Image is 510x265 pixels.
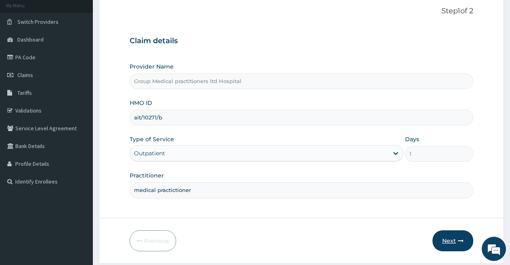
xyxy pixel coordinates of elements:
div: Outpatient [134,149,165,157]
input: Enter Name [130,182,473,198]
label: Type of Service [130,135,174,143]
span: Claims [17,71,33,79]
div: Chat with us now [42,45,136,56]
span: Switch Providers [17,18,59,25]
label: HMO ID [130,99,152,107]
span: Dashboard [17,36,44,43]
input: Enter HMO ID [130,110,473,125]
textarea: Type your message and hit 'Enter' [4,178,154,206]
button: Previous [130,230,176,251]
span: Tariffs [17,89,32,96]
label: Practitioner [130,171,164,179]
img: d_794563401_company_1708531726252_794563401 [15,40,33,61]
label: Days [405,135,419,143]
label: Provider Name [130,63,174,71]
h3: Claim details [130,37,473,46]
div: Minimize live chat window [132,4,152,23]
p: Step 1 of 2 [130,7,473,16]
span: We're online! [47,80,111,162]
button: Next [432,230,473,251]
